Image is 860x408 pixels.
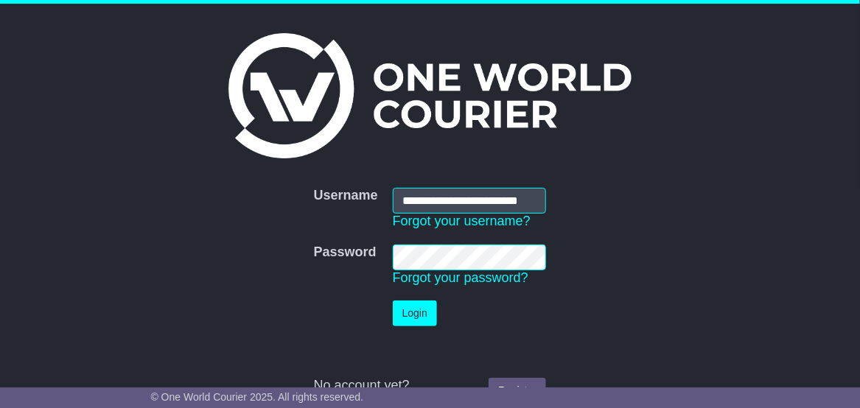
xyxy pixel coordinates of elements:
[151,391,364,403] span: © One World Courier 2025. All rights reserved.
[228,33,631,158] img: One World
[489,378,546,404] a: Register
[314,245,377,261] label: Password
[393,300,437,326] button: Login
[314,188,378,204] label: Username
[393,270,528,285] a: Forgot your password?
[314,378,547,394] div: No account yet?
[393,214,531,228] a: Forgot your username?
